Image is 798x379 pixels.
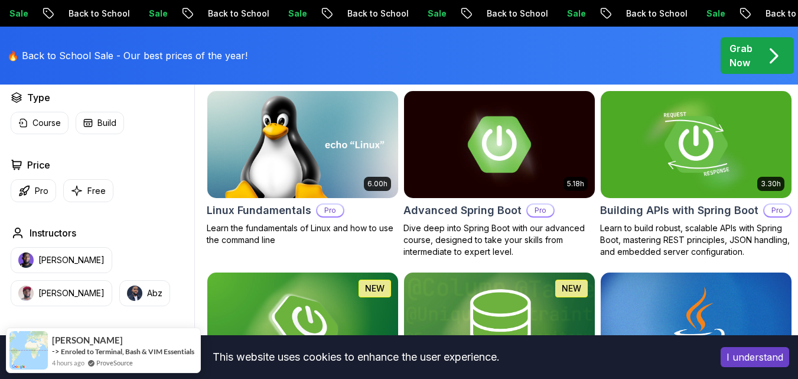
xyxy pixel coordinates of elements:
p: Learn to build robust, scalable APIs with Spring Boot, mastering REST principles, JSON handling, ... [600,222,792,258]
p: Back to School [615,8,695,20]
img: provesource social proof notification image [9,331,48,370]
p: Back to School [57,8,138,20]
p: Back to School [197,8,277,20]
p: Abz [147,287,162,299]
a: Building APIs with Spring Boot card3.30hBuilding APIs with Spring BootProLearn to build robust, s... [600,90,792,258]
p: Dive deep into Spring Boot with our advanced course, designed to take your skills from intermedia... [403,222,595,258]
button: instructor img[PERSON_NAME] [11,280,112,306]
button: Accept cookies [721,347,789,367]
h2: Price [27,158,50,172]
p: Sale [277,8,315,20]
img: Linux Fundamentals card [207,91,398,198]
h2: Type [27,90,50,105]
p: Learn the fundamentals of Linux and how to use the command line [207,222,399,246]
p: [PERSON_NAME] [38,287,105,299]
span: -> [52,346,60,356]
button: Course [11,112,69,134]
p: 3.30h [761,179,781,189]
p: 🔥 Back to School Sale - Our best prices of the year! [7,48,247,63]
p: Free [87,185,106,197]
img: instructor img [18,252,34,268]
p: Pro [35,185,48,197]
a: Advanced Spring Boot card5.18hAdvanced Spring BootProDive deep into Spring Boot with our advanced... [403,90,595,258]
a: Enroled to Terminal, Bash & VIM Essentials [61,346,194,357]
a: Linux Fundamentals card6.00hLinux FundamentalsProLearn the fundamentals of Linux and how to use t... [207,90,399,246]
span: [PERSON_NAME] [52,335,123,345]
p: 5.18h [567,179,584,189]
h2: Advanced Spring Boot [403,202,522,219]
div: This website uses cookies to enhance the user experience. [9,344,703,370]
h2: Instructors [30,226,76,240]
p: NEW [365,283,385,294]
button: Pro [11,179,56,202]
p: Sale [695,8,733,20]
p: Pro [527,205,553,216]
p: 6.00h [367,179,387,189]
a: ProveSource [96,358,133,368]
h2: Linux Fundamentals [207,202,311,219]
p: [PERSON_NAME] [38,254,105,266]
p: Grab Now [729,41,753,70]
p: Pro [764,205,790,216]
img: instructor img [127,286,142,301]
p: Sale [556,8,594,20]
span: 4 hours ago [52,358,84,368]
p: Pro [317,205,343,216]
p: Sale [138,8,175,20]
p: Sale [416,8,454,20]
button: Free [63,179,113,202]
p: Back to School [475,8,556,20]
button: instructor img[PERSON_NAME] [11,247,112,273]
button: Build [76,112,124,134]
img: Advanced Spring Boot card [404,91,595,198]
img: Building APIs with Spring Boot card [601,91,792,198]
img: instructor img [18,286,34,301]
p: NEW [562,283,581,294]
button: instructor imgAbz [119,280,170,306]
p: Build [97,117,116,129]
p: Course [32,117,61,129]
h2: Building APIs with Spring Boot [600,202,758,219]
p: Back to School [336,8,416,20]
